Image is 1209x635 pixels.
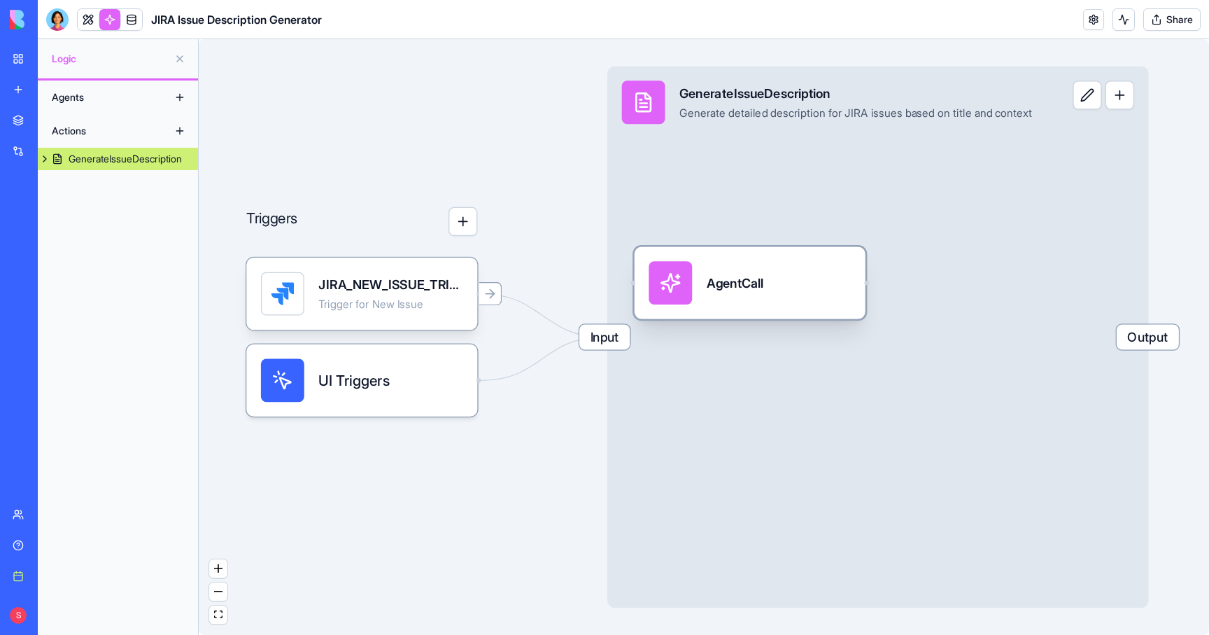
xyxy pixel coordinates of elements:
div: Generate detailed description for JIRA issues based on title and context [679,106,1032,120]
button: zoom out [209,582,227,601]
span: Output [1117,324,1179,349]
div: Actions [45,120,157,142]
img: logo [10,10,97,29]
div: Trigger for New Issue [318,298,462,312]
div: UI Triggers [246,344,477,417]
button: fit view [209,606,227,624]
g: Edge from 6894aa664bc707353e0ac0e2 to 6894a9b106dce5cb1410d6c7 [481,294,604,337]
div: JIRA_NEW_ISSUE_TRIGGERTrigger for New Issue [246,258,477,330]
h1: JIRA Issue Description Generator [151,11,322,28]
p: Triggers [246,207,297,236]
span: Input [579,324,630,349]
div: AgentCall [635,247,865,319]
a: GenerateIssueDescription [38,148,198,170]
button: Share [1143,8,1201,31]
div: JIRA_NEW_ISSUE_TRIGGER [318,276,462,294]
div: InputGenerateIssueDescriptionGenerate detailed description for JIRA issues based on title and con... [607,67,1149,608]
g: Edge from UI_TRIGGERS to 6894a9b106dce5cb1410d6c7 [481,337,604,380]
div: Triggers [246,149,477,417]
span: Logic [52,52,169,66]
span: UI Triggers [318,370,390,391]
div: AgentCall [707,274,763,292]
span: S [10,607,27,624]
div: Agents [45,86,157,109]
button: zoom in [209,559,227,578]
div: GenerateIssueDescription [69,152,182,166]
div: GenerateIssueDescription [679,84,1032,102]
